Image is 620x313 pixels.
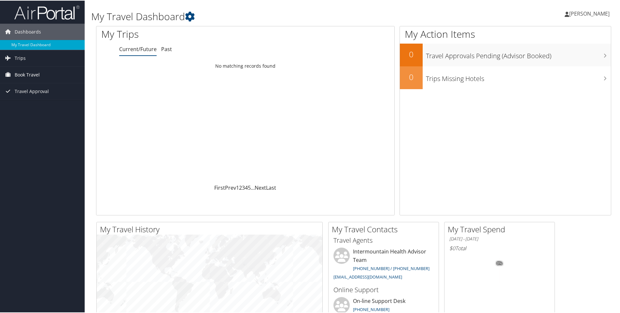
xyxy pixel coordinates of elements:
[333,285,434,294] h3: Online Support
[100,223,322,234] h2: My Travel History
[161,45,172,52] a: Past
[96,60,394,71] td: No matching records found
[330,247,437,282] li: Intermountain Health Advisor Team
[448,223,555,234] h2: My Travel Spend
[239,184,242,191] a: 2
[245,184,248,191] a: 4
[449,244,550,251] h6: Total
[236,184,239,191] a: 1
[15,49,26,66] span: Trips
[353,265,430,271] a: [PHONE_NUMBER] / [PHONE_NUMBER]
[251,184,255,191] span: …
[248,184,251,191] a: 5
[242,184,245,191] a: 3
[333,235,434,244] h3: Travel Agents
[353,306,389,312] a: [PHONE_NUMBER]
[449,235,550,241] h6: [DATE] - [DATE]
[332,223,439,234] h2: My Travel Contacts
[426,70,611,83] h3: Trips Missing Hotels
[14,4,79,20] img: airportal-logo.png
[569,9,610,17] span: [PERSON_NAME]
[333,273,402,279] a: [EMAIL_ADDRESS][DOMAIN_NAME]
[565,3,616,23] a: [PERSON_NAME]
[400,27,611,40] h1: My Action Items
[400,43,611,66] a: 0Travel Approvals Pending (Advisor Booked)
[101,27,265,40] h1: My Trips
[266,184,276,191] a: Last
[497,261,502,265] tspan: 0%
[15,23,41,39] span: Dashboards
[449,244,455,251] span: $0
[15,83,49,99] span: Travel Approval
[119,45,157,52] a: Current/Future
[255,184,266,191] a: Next
[400,48,423,59] h2: 0
[15,66,40,82] span: Book Travel
[214,184,225,191] a: First
[400,71,423,82] h2: 0
[225,184,236,191] a: Prev
[400,66,611,88] a: 0Trips Missing Hotels
[91,9,441,23] h1: My Travel Dashboard
[426,48,611,60] h3: Travel Approvals Pending (Advisor Booked)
